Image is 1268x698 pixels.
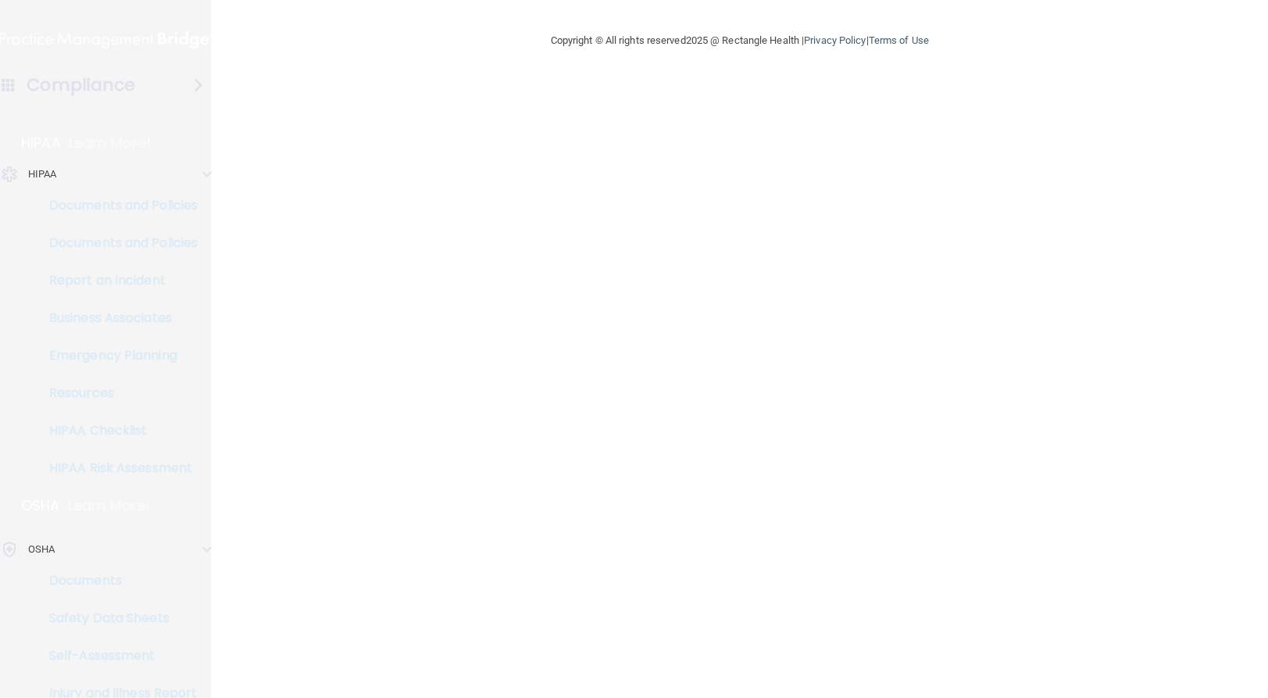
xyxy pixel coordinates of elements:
a: Terms of Use [869,34,929,46]
p: HIPAA [28,165,57,184]
p: Documents [10,573,223,589]
p: HIPAA [21,134,61,152]
div: Copyright © All rights reserved 2025 @ Rectangle Health | | [455,16,1025,66]
p: HIPAA Checklist [10,423,223,438]
a: Privacy Policy [804,34,866,46]
p: Documents and Policies [10,198,223,213]
p: HIPAA Risk Assessment [10,460,223,476]
p: Self-Assessment [10,648,223,664]
p: OSHA [28,540,55,559]
p: Report an Incident [10,273,223,288]
h4: Compliance [27,74,135,96]
p: Learn More! [68,496,151,515]
p: Emergency Planning [10,348,223,363]
p: Safety Data Sheets [10,610,223,626]
p: Resources [10,385,223,401]
p: Learn More! [69,134,152,152]
p: Business Associates [10,310,223,326]
p: Documents and Policies [10,235,223,251]
p: OSHA [21,496,60,515]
